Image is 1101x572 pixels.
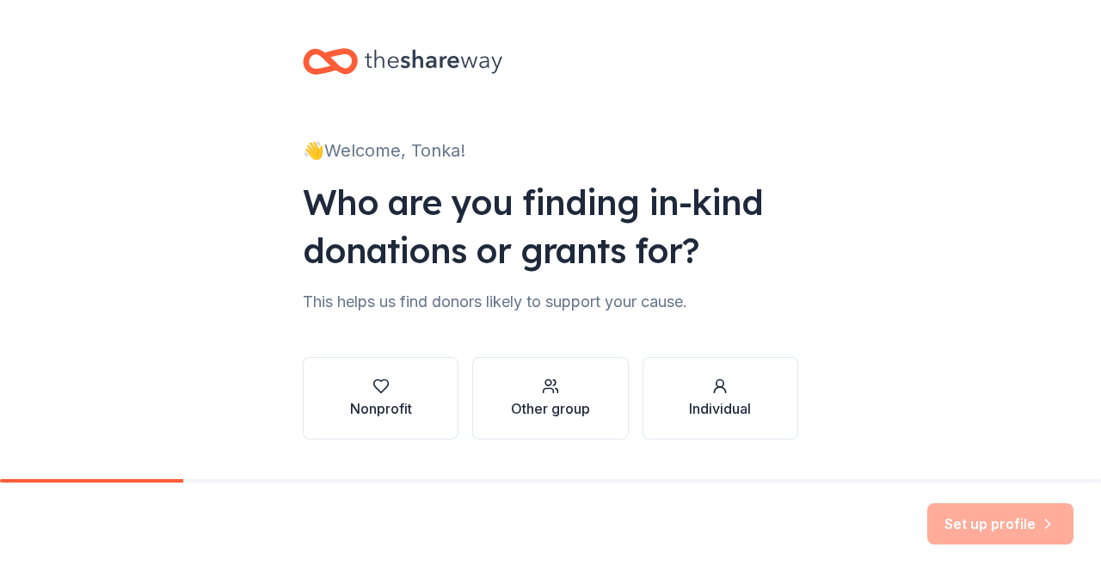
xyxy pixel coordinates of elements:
[511,398,590,419] div: Other group
[472,357,628,440] button: Other group
[350,398,412,419] div: Nonprofit
[303,178,798,274] div: Who are you finding in-kind donations or grants for?
[303,137,798,164] div: 👋 Welcome, Tonka!
[303,357,458,440] button: Nonprofit
[689,398,751,419] div: Individual
[643,357,798,440] button: Individual
[303,288,798,316] div: This helps us find donors likely to support your cause.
